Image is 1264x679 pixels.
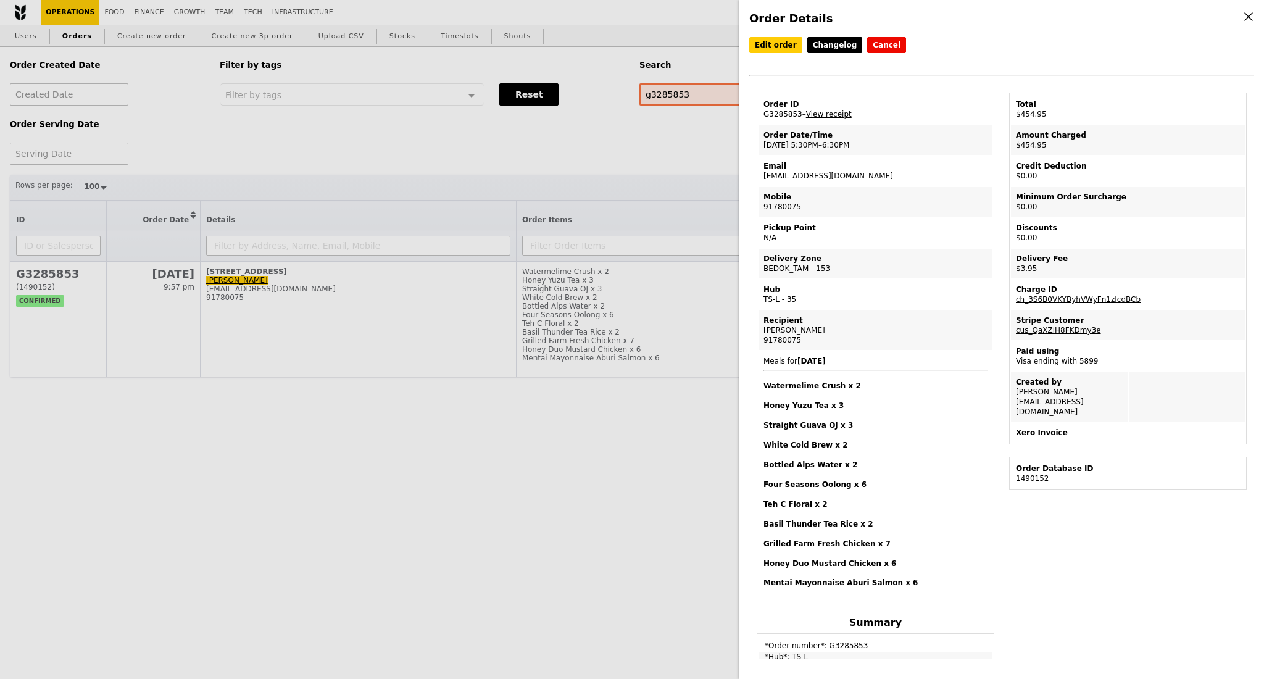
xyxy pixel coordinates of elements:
[802,110,806,119] span: –
[1016,192,1240,202] div: Minimum Order Surcharge
[763,223,987,233] div: Pickup Point
[763,381,987,391] h4: Watermelime Crush x 2
[1011,187,1245,217] td: $0.00
[763,420,987,430] h4: Straight Guava OJ x 3
[1016,295,1141,304] a: ch_3S6B0VKYByhVWyFn1zIcdBCb
[1016,99,1240,109] div: Total
[1016,285,1240,294] div: Charge ID
[807,37,863,53] a: Changelog
[763,130,987,140] div: Order Date/Time
[757,617,994,628] h4: Summary
[763,99,987,109] div: Order ID
[1011,218,1245,248] td: $0.00
[1016,130,1240,140] div: Amount Charged
[759,635,992,651] td: *Order number*: G3285853
[1016,161,1240,171] div: Credit Deduction
[763,325,987,335] div: [PERSON_NAME]
[759,218,992,248] td: N/A
[867,37,906,53] button: Cancel
[763,519,987,529] h4: Basil Thunder Tea Rice x 2
[1011,459,1245,488] td: 1490152
[1016,254,1240,264] div: Delivery Fee
[763,480,987,489] h4: Four Seasons Oolong x 6
[1016,464,1240,473] div: Order Database ID
[763,460,987,470] h4: Bottled Alps Water x 2
[763,335,987,345] div: 91780075
[759,94,992,124] td: G3285853
[749,12,833,25] span: Order Details
[1011,94,1245,124] td: $454.95
[1016,346,1240,356] div: Paid using
[1016,315,1240,325] div: Stripe Customer
[763,539,987,549] h4: Grilled Farm Fresh Chicken x 7
[763,401,987,410] h4: Honey Yuzu Tea x 3
[1016,223,1240,233] div: Discounts
[763,285,987,294] div: Hub
[763,578,987,588] h4: Mentai Mayonnaise Aburi Salmon x 6
[759,652,992,662] td: *Hub*: TS-L
[759,187,992,217] td: 91780075
[763,192,987,202] div: Mobile
[749,37,802,53] a: Edit order
[759,249,992,278] td: BEDOK_TAM - 153
[1011,125,1245,155] td: $454.95
[763,254,987,264] div: Delivery Zone
[759,280,992,309] td: TS-L - 35
[1011,372,1128,422] td: [PERSON_NAME] [EMAIL_ADDRESS][DOMAIN_NAME]
[806,110,852,119] a: View receipt
[763,559,987,569] h4: Honey Duo Mustard Chicken x 6
[763,161,987,171] div: Email
[1011,341,1245,371] td: Visa ending with 5899
[763,499,987,509] h4: Teh C Floral x 2
[1016,326,1101,335] a: cus_QaXZiH8FKDmy3e
[1016,377,1123,387] div: Created by
[763,315,987,325] div: Recipient
[1016,428,1240,438] div: Xero Invoice
[763,440,987,450] h4: White Cold Brew x 2
[797,357,826,365] b: [DATE]
[759,156,992,186] td: [EMAIL_ADDRESS][DOMAIN_NAME]
[1011,249,1245,278] td: $3.95
[759,125,992,155] td: [DATE] 5:30PM–6:30PM
[1011,156,1245,186] td: $0.00
[763,357,987,588] span: Meals for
